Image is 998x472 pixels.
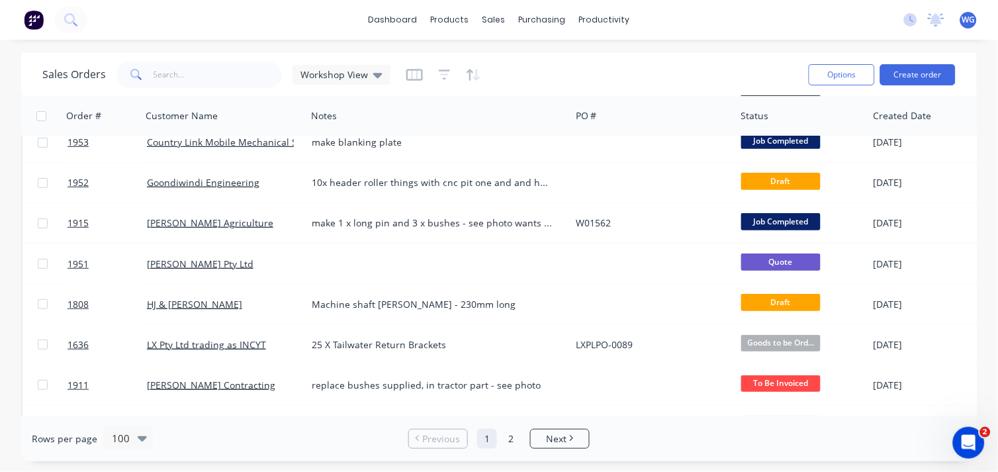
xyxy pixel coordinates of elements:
[741,109,769,122] div: Status
[312,216,553,230] div: make 1 x long pin and 3 x bushes - see photo wants by mid next week
[146,109,218,122] div: Customer Name
[953,427,985,459] iframe: Intercom live chat
[501,429,521,449] a: Page 2
[409,432,467,446] a: Previous page
[741,213,821,230] span: Job Completed
[809,64,875,85] button: Options
[147,216,273,229] a: [PERSON_NAME] Agriculture
[741,294,821,310] span: Draft
[68,285,147,324] a: 1808
[68,203,147,243] a: 1915
[68,136,89,149] span: 1953
[873,258,972,271] div: [DATE]
[741,254,821,270] span: Quote
[312,338,553,352] div: 25 X Tailwater Return Brackets
[980,427,991,438] span: 2
[741,173,821,189] span: Draft
[477,429,497,449] a: Page 1 is your current page
[874,109,932,122] div: Created Date
[741,132,821,149] span: Job Completed
[873,136,972,149] div: [DATE]
[312,298,553,311] div: Machine shaft [PERSON_NAME] - 230mm long
[300,68,368,81] span: Workshop View
[68,163,147,203] a: 1952
[403,429,595,449] ul: Pagination
[311,109,337,122] div: Notes
[423,432,461,446] span: Previous
[66,109,101,122] div: Order #
[24,10,44,30] img: Factory
[312,176,553,189] div: 10x header roller things with cnc pit one and and hex bearing other end - see photos face ends of...
[576,338,723,352] div: LXPLPO-0089
[68,122,147,162] a: 1953
[312,379,553,392] div: replace bushes supplied, in tractor part - see photo
[68,365,147,405] a: 1911
[68,325,147,365] a: 1636
[572,10,637,30] div: productivity
[741,335,821,352] span: Goods to be Ord...
[147,298,242,310] a: HJ & [PERSON_NAME]
[147,338,266,351] a: LX Pty Ltd trading as INCYT
[873,216,972,230] div: [DATE]
[312,136,553,149] div: make blanking plate
[68,379,89,392] span: 1911
[147,136,324,148] a: Country Link Mobile Mechanical Service
[512,10,572,30] div: purchasing
[68,244,147,284] a: 1951
[42,68,106,81] h1: Sales Orders
[424,10,476,30] div: products
[68,338,89,352] span: 1636
[68,406,147,446] a: 1949
[68,216,89,230] span: 1915
[68,176,89,189] span: 1952
[880,64,956,85] button: Create order
[476,10,512,30] div: sales
[32,432,97,446] span: Rows per page
[154,62,283,88] input: Search...
[962,14,975,26] span: WG
[68,258,89,271] span: 1951
[576,109,597,122] div: PO #
[576,216,723,230] div: W01562
[546,432,567,446] span: Next
[873,338,972,352] div: [DATE]
[147,379,275,391] a: [PERSON_NAME] Contracting
[531,432,589,446] a: Next page
[873,176,972,189] div: [DATE]
[873,379,972,392] div: [DATE]
[741,375,821,392] span: To Be Invoiced
[147,258,253,270] a: [PERSON_NAME] Pty Ltd
[147,176,259,189] a: Goondiwindi Engineering
[362,10,424,30] a: dashboard
[873,298,972,311] div: [DATE]
[68,298,89,311] span: 1808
